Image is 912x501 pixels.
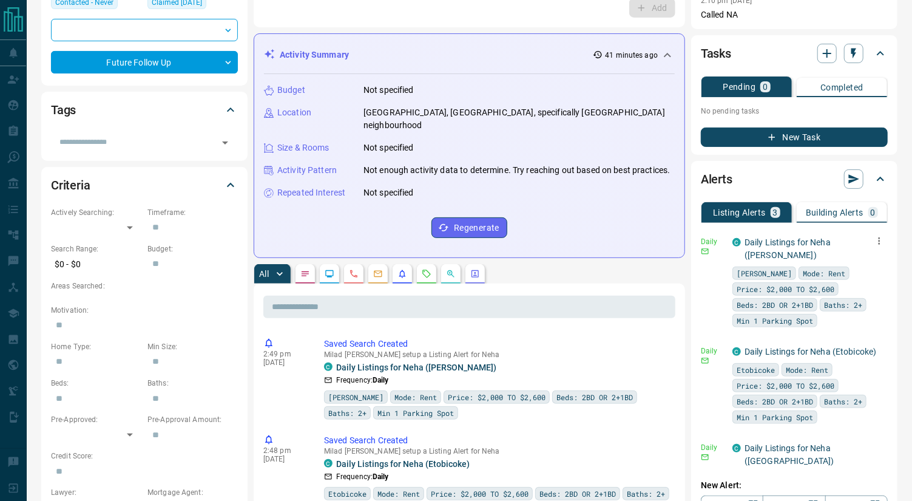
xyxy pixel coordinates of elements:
[701,247,709,256] svg: Email
[324,459,333,468] div: condos.ca
[737,364,775,376] span: Etobicoke
[422,269,431,279] svg: Requests
[51,254,141,274] p: $0 - $0
[377,407,454,419] span: Min 1 Parking Spot
[324,338,670,350] p: Saved Search Created
[263,455,306,463] p: [DATE]
[336,375,389,386] p: Frequency:
[280,49,349,61] p: Activity Summary
[51,487,141,498] p: Lawyer:
[431,488,529,500] span: Price: $2,000 TO $2,600
[737,411,813,423] span: Min 1 Parking Spot
[701,39,888,68] div: Tasks
[51,100,76,120] h2: Tags
[737,283,834,295] span: Price: $2,000 TO $2,600
[470,269,480,279] svg: Agent Actions
[713,208,766,217] p: Listing Alerts
[824,299,862,311] span: Baths: 2+
[397,269,407,279] svg: Listing Alerts
[803,267,845,279] span: Mode: Rent
[701,479,888,492] p: New Alert:
[701,9,888,21] p: Called NA
[701,236,725,247] p: Daily
[732,347,741,356] div: condos.ca
[147,414,238,425] p: Pre-Approval Amount:
[336,471,389,482] p: Frequency:
[363,106,675,132] p: [GEOGRAPHIC_DATA], [GEOGRAPHIC_DATA], specifically [GEOGRAPHIC_DATA] neighbourhood
[786,364,828,376] span: Mode: Rent
[51,244,141,254] p: Search Range:
[259,270,269,278] p: All
[363,186,414,199] p: Not specified
[773,208,778,217] p: 3
[446,269,456,279] svg: Opportunities
[363,84,414,97] p: Not specified
[51,171,238,200] div: Criteria
[277,84,305,97] p: Budget
[701,442,725,453] p: Daily
[51,451,238,462] p: Credit Score:
[324,447,670,455] p: Milad [PERSON_NAME] setup a Listing Alert for Neha
[701,169,732,189] h2: Alerts
[217,134,234,151] button: Open
[51,176,90,195] h2: Criteria
[328,488,366,500] span: Etobicoke
[627,488,665,500] span: Baths: 2+
[394,391,437,403] span: Mode: Rent
[328,391,383,403] span: [PERSON_NAME]
[701,128,888,147] button: New Task
[51,95,238,124] div: Tags
[51,378,141,389] p: Beds:
[701,102,888,120] p: No pending tasks
[51,305,238,316] p: Motivation:
[745,347,877,356] a: Daily Listings for Neha (Etobicoke)
[701,44,731,63] h2: Tasks
[147,487,238,498] p: Mortgage Agent:
[763,83,768,91] p: 0
[732,238,741,247] div: condos.ca
[300,269,310,279] svg: Notes
[264,44,675,66] div: Activity Summary41 minutes ago
[147,244,238,254] p: Budget:
[871,208,876,217] p: 0
[737,315,813,327] span: Min 1 Parking Spot
[51,341,141,352] p: Home Type:
[701,346,725,356] p: Daily
[373,269,383,279] svg: Emails
[263,350,306,358] p: 2:49 pm
[277,141,329,154] p: Size & Rooms
[373,376,389,384] strong: Daily
[363,164,670,177] p: Not enough activity data to determine. Try reaching out based on best practices.
[51,51,238,73] div: Future Follow Up
[745,237,831,260] a: Daily Listings for Neha ([PERSON_NAME])
[431,217,507,238] button: Regenerate
[336,459,470,469] a: Daily Listings for Neha (Etobicoke)
[147,378,238,389] p: Baths:
[806,208,863,217] p: Building Alerts
[737,395,813,407] span: Beds: 2BD OR 2+1BD
[745,443,834,466] a: Daily Listings for Neha ([GEOGRAPHIC_DATA])
[448,391,546,403] span: Price: $2,000 TO $2,600
[556,391,633,403] span: Beds: 2BD OR 2+1BD
[377,488,420,500] span: Mode: Rent
[824,395,862,407] span: Baths: 2+
[277,186,345,199] p: Repeated Interest
[363,141,414,154] p: Not specified
[737,299,813,311] span: Beds: 2BD OR 2+1BD
[263,446,306,455] p: 2:48 pm
[349,269,359,279] svg: Calls
[51,281,238,291] p: Areas Searched:
[701,356,709,365] svg: Email
[373,472,389,481] strong: Daily
[701,165,888,194] div: Alerts
[732,444,741,452] div: condos.ca
[539,488,616,500] span: Beds: 2BD OR 2+1BD
[336,363,496,372] a: Daily Listings for Neha ([PERSON_NAME])
[147,341,238,352] p: Min Size:
[324,434,670,447] p: Saved Search Created
[737,380,834,392] span: Price: $2,000 TO $2,600
[147,207,238,218] p: Timeframe:
[277,164,337,177] p: Activity Pattern
[263,358,306,367] p: [DATE]
[701,453,709,462] svg: Email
